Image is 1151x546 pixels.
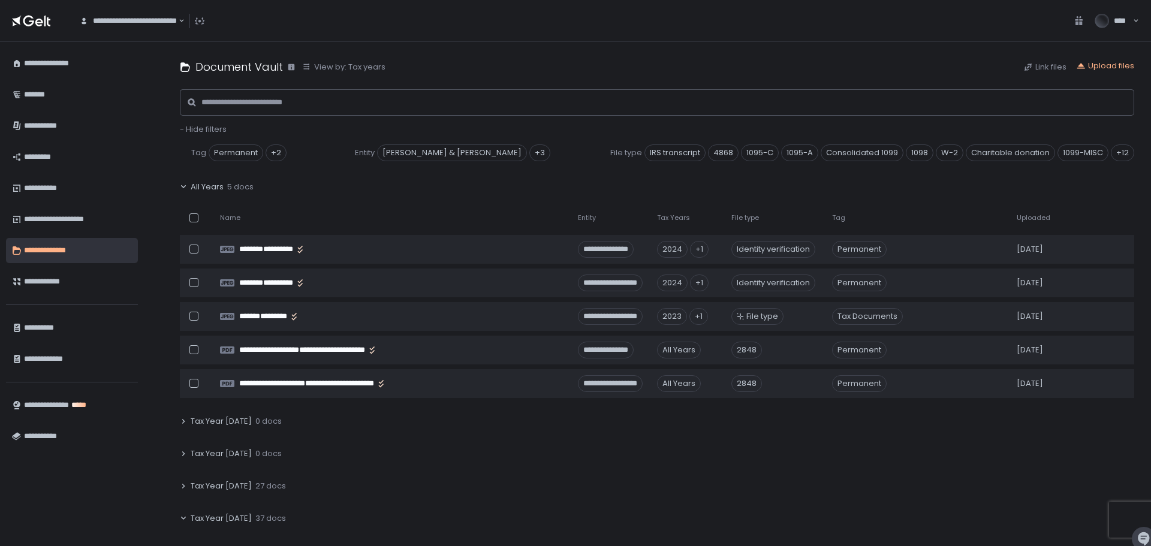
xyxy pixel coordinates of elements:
[1017,378,1043,389] span: [DATE]
[657,241,688,258] div: 2024
[1017,311,1043,322] span: [DATE]
[227,182,254,192] span: 5 docs
[255,513,286,524] span: 37 docs
[832,342,887,358] span: Permanent
[966,144,1055,161] span: Charitable donation
[1017,277,1043,288] span: [DATE]
[610,147,642,158] span: File type
[832,308,903,325] span: Tax Documents
[191,416,252,427] span: Tax Year [DATE]
[832,375,887,392] span: Permanent
[731,213,759,222] span: File type
[746,311,778,322] span: File type
[781,144,818,161] span: 1095-A
[266,144,287,161] div: +2
[191,182,224,192] span: All Years
[1017,244,1043,255] span: [DATE]
[657,375,701,392] div: All Years
[731,375,762,392] div: 2848
[731,241,815,258] div: Identity verification
[1017,345,1043,355] span: [DATE]
[191,481,252,491] span: Tax Year [DATE]
[255,448,282,459] span: 0 docs
[689,308,708,325] div: +1
[731,342,762,358] div: 2848
[191,513,252,524] span: Tax Year [DATE]
[731,274,815,291] div: Identity verification
[377,144,527,161] span: [PERSON_NAME] & [PERSON_NAME]
[832,213,845,222] span: Tag
[906,144,933,161] span: 1098
[644,144,706,161] span: IRS transcript
[1017,213,1050,222] span: Uploaded
[191,448,252,459] span: Tax Year [DATE]
[255,481,286,491] span: 27 docs
[529,144,550,161] div: +3
[690,241,709,258] div: +1
[832,274,887,291] span: Permanent
[708,144,739,161] span: 4868
[220,213,240,222] span: Name
[1076,61,1134,71] button: Upload files
[657,274,688,291] div: 2024
[1111,144,1134,161] div: +12
[302,62,385,73] button: View by: Tax years
[657,342,701,358] div: All Years
[936,144,963,161] span: W-2
[578,213,596,222] span: Entity
[355,147,375,158] span: Entity
[195,59,283,75] h1: Document Vault
[690,274,709,291] div: +1
[209,144,263,161] span: Permanent
[191,147,206,158] span: Tag
[821,144,903,161] span: Consolidated 1099
[1057,144,1108,161] span: 1099-MISC
[832,241,887,258] span: Permanent
[255,416,282,427] span: 0 docs
[72,8,185,34] div: Search for option
[741,144,779,161] span: 1095-C
[657,308,687,325] div: 2023
[180,124,227,135] button: - Hide filters
[1023,62,1066,73] button: Link files
[657,213,690,222] span: Tax Years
